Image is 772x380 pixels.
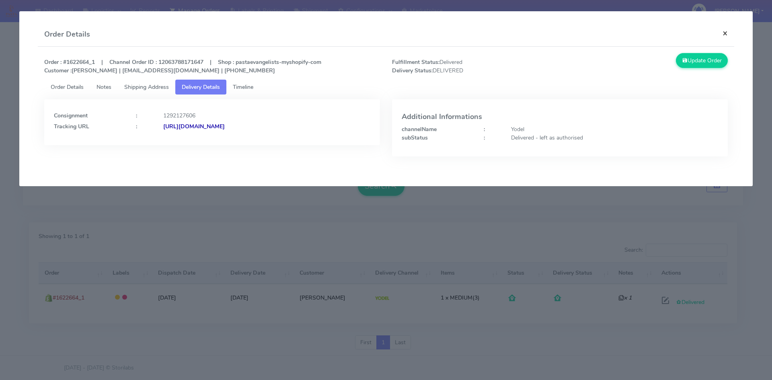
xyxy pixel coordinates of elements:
div: Delivered - left as authorised [505,134,724,142]
span: Delivery Details [182,83,220,91]
strong: : [136,112,137,119]
h4: Order Details [44,29,90,40]
strong: Consignment [54,112,88,119]
ul: Tabs [44,80,728,94]
strong: : [136,123,137,130]
span: Notes [96,83,111,91]
strong: Delivery Status: [392,67,433,74]
h4: Additional Informations [402,113,718,121]
strong: Customer : [44,67,72,74]
span: Shipping Address [124,83,169,91]
div: Yodel [505,125,724,134]
strong: : [484,125,485,133]
strong: Order : #1622664_1 | Channel Order ID : 12063788171647 | Shop : pastaevangelists-myshopify-com [P... [44,58,321,74]
strong: Tracking URL [54,123,89,130]
span: Timeline [233,83,253,91]
strong: channelName [402,125,437,133]
div: 1292127606 [157,111,376,120]
strong: Fulfillment Status: [392,58,439,66]
span: Delivered DELIVERED [386,58,560,75]
button: Close [716,23,734,44]
span: Order Details [51,83,84,91]
button: Update Order [676,53,728,68]
strong: : [484,134,485,142]
strong: subStatus [402,134,428,142]
strong: [URL][DOMAIN_NAME] [163,123,225,130]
